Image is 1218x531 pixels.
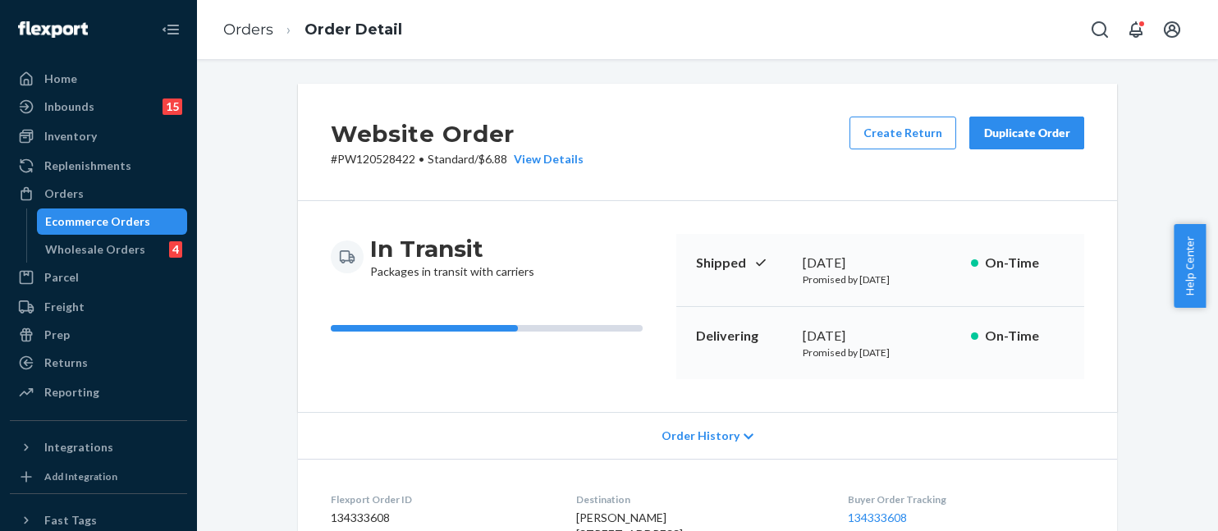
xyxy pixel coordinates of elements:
p: On-Time [985,254,1065,272]
div: 4 [169,241,182,258]
button: View Details [507,151,584,167]
a: Inventory [10,123,187,149]
button: Open Search Box [1083,13,1116,46]
a: Parcel [10,264,187,291]
dt: Buyer Order Tracking [848,492,1084,506]
div: Ecommerce Orders [45,213,150,230]
a: Orders [223,21,273,39]
span: • [419,152,424,166]
span: Standard [428,152,474,166]
div: 15 [163,98,182,115]
button: Create Return [849,117,956,149]
p: Promised by [DATE] [803,346,958,359]
div: Orders [44,185,84,202]
div: Add Integration [44,469,117,483]
dt: Destination [576,492,821,506]
a: Reporting [10,379,187,405]
dt: Flexport Order ID [331,492,550,506]
div: [DATE] [803,327,958,346]
div: Fast Tags [44,512,97,529]
div: Replenishments [44,158,131,174]
a: Returns [10,350,187,376]
button: Open notifications [1120,13,1152,46]
h2: Website Order [331,117,584,151]
div: Packages in transit with carriers [370,234,534,280]
div: Prep [44,327,70,343]
button: Duplicate Order [969,117,1084,149]
p: Shipped [696,254,790,272]
div: Duplicate Order [983,125,1070,141]
a: Replenishments [10,153,187,179]
p: Delivering [696,327,790,346]
div: Inbounds [44,98,94,115]
button: Integrations [10,434,187,460]
a: Orders [10,181,187,207]
h3: In Transit [370,234,534,263]
a: Add Integration [10,467,187,487]
button: Open account menu [1156,13,1188,46]
div: Home [44,71,77,87]
div: Reporting [44,384,99,401]
div: Integrations [44,439,113,455]
a: Prep [10,322,187,348]
div: Wholesale Orders [45,241,145,258]
button: Help Center [1174,224,1206,308]
a: Freight [10,294,187,320]
div: Freight [44,299,85,315]
p: # PW120528422 / $6.88 [331,151,584,167]
a: Ecommerce Orders [37,208,188,235]
span: Order History [662,428,739,444]
a: Home [10,66,187,92]
p: On-Time [985,327,1065,346]
p: Promised by [DATE] [803,272,958,286]
div: Inventory [44,128,97,144]
a: Order Detail [304,21,402,39]
div: Parcel [44,269,79,286]
img: Flexport logo [18,21,88,38]
iframe: Opens a widget where you can chat to one of our agents [1114,482,1202,523]
ol: breadcrumbs [210,6,415,54]
dd: 134333608 [331,510,550,526]
div: [DATE] [803,254,958,272]
a: Inbounds15 [10,94,187,120]
a: 134333608 [848,510,907,524]
div: Returns [44,355,88,371]
button: Close Navigation [154,13,187,46]
a: Wholesale Orders4 [37,236,188,263]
